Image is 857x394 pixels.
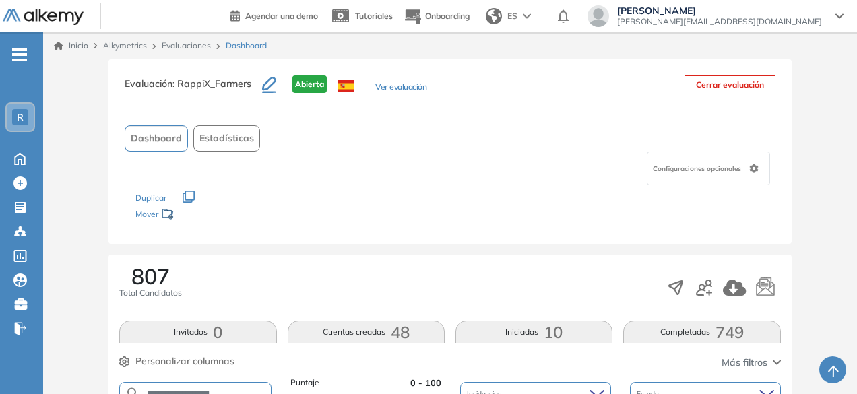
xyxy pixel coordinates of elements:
span: Total Candidatos [119,287,182,299]
span: Abierta [292,75,327,93]
a: Inicio [54,40,88,52]
span: 807 [131,265,170,287]
div: Mover [135,203,270,228]
i: - [12,53,27,56]
button: Personalizar columnas [119,354,234,368]
span: Estadísticas [199,131,254,145]
button: Más filtros [722,356,781,370]
span: Puntaje [290,376,319,389]
button: Dashboard [125,125,188,152]
span: Onboarding [425,11,470,21]
span: Dashboard [226,40,267,52]
button: Iniciadas10 [455,321,612,343]
span: Más filtros [722,356,767,370]
div: Configuraciones opcionales [647,152,770,185]
span: ES [507,10,517,22]
button: Estadísticas [193,125,260,152]
button: Completadas749 [623,321,780,343]
h3: Evaluación [125,75,262,104]
button: Cuentas creadas48 [288,321,445,343]
img: arrow [523,13,531,19]
button: Cerrar evaluación [685,75,775,94]
a: Evaluaciones [162,40,211,51]
span: 0 - 100 [410,376,441,389]
button: Ver evaluación [375,81,426,95]
img: world [486,8,502,24]
span: Tutoriales [355,11,393,21]
span: Duplicar [135,193,166,203]
span: Dashboard [131,131,182,145]
button: Onboarding [404,2,470,31]
span: Alkymetrics [103,40,147,51]
a: Agendar una demo [230,7,318,23]
span: Agendar una demo [245,11,318,21]
span: [PERSON_NAME][EMAIL_ADDRESS][DOMAIN_NAME] [617,16,822,27]
span: : RappiX_Farmers [172,77,251,90]
button: Invitados0 [119,321,276,343]
img: Logo [3,9,84,26]
span: [PERSON_NAME] [617,5,822,16]
span: R [17,112,24,123]
span: Personalizar columnas [135,354,234,368]
img: ESP [338,80,354,92]
span: Configuraciones opcionales [653,164,744,174]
